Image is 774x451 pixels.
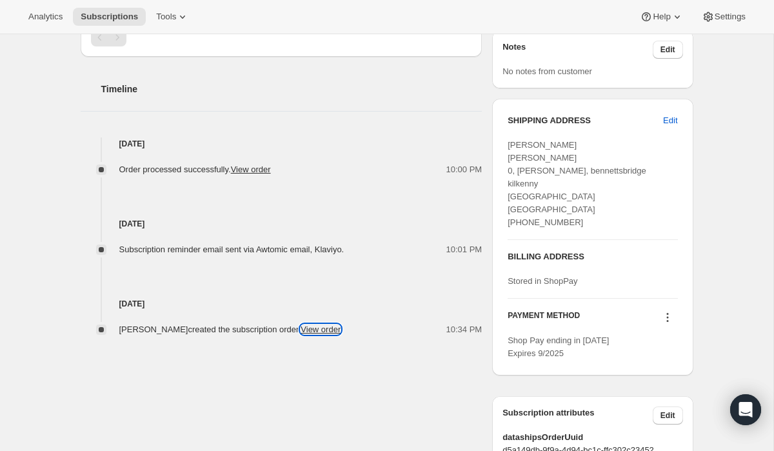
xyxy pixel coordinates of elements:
span: datashipsOrderUuid [502,431,682,444]
h3: SHIPPING ADDRESS [508,114,663,127]
button: Subscriptions [73,8,146,26]
span: Subscription reminder email sent via Awtomic email, Klaviyo. [119,245,344,254]
span: Order processed successfully. [119,165,271,174]
span: Edit [663,114,677,127]
h3: Subscription attributes [502,406,653,425]
div: Open Intercom Messenger [730,394,761,425]
span: Edit [660,45,675,55]
span: [PERSON_NAME] created the subscription order. [119,325,341,334]
span: Help [653,12,670,22]
span: Edit [660,410,675,421]
span: No notes from customer [502,66,592,76]
span: Shop Pay ending in [DATE] Expires 9/2025 [508,336,609,358]
h2: Timeline [101,83,482,95]
span: 10:34 PM [446,323,482,336]
button: Tools [148,8,197,26]
button: Edit [655,110,685,131]
span: 10:00 PM [446,163,482,176]
span: [PERSON_NAME] [PERSON_NAME] 0, [PERSON_NAME], bennettsbridge kilkenny [GEOGRAPHIC_DATA] [GEOGRAPH... [508,140,646,227]
h3: PAYMENT METHOD [508,310,580,328]
h4: [DATE] [81,297,482,310]
h3: BILLING ADDRESS [508,250,677,263]
nav: Pagination [91,28,472,46]
button: Help [632,8,691,26]
span: Subscriptions [81,12,138,22]
span: 10:01 PM [446,243,482,256]
button: Edit [653,406,683,425]
button: Analytics [21,8,70,26]
h4: [DATE] [81,137,482,150]
button: Settings [694,8,753,26]
span: Settings [715,12,746,22]
a: View order [301,325,341,334]
span: Analytics [28,12,63,22]
h3: Notes [502,41,653,59]
span: Stored in ShopPay [508,276,577,286]
button: Edit [653,41,683,59]
span: Tools [156,12,176,22]
h4: [DATE] [81,217,482,230]
a: View order [231,165,271,174]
